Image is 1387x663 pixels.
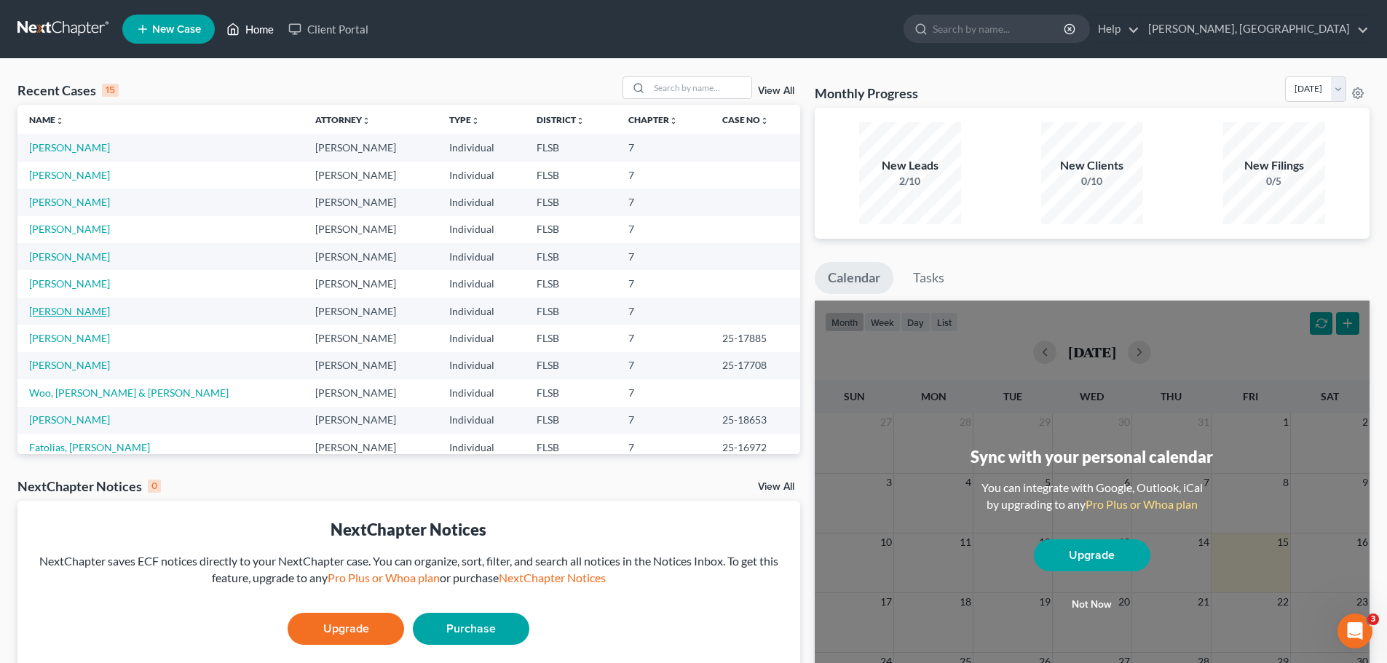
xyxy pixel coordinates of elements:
div: Sync with your personal calendar [971,445,1213,468]
td: 7 [617,162,710,188]
p: Hi there! [29,103,262,128]
span: 3 [1367,614,1379,625]
td: 7 [617,243,710,270]
td: 25-17708 [711,352,800,379]
td: 25-18653 [711,407,800,434]
div: NextChapter Notices [17,477,161,495]
td: FLSB [525,243,617,270]
td: [PERSON_NAME] [304,243,438,270]
td: FLSB [525,188,617,215]
div: 0/10 [1041,174,1143,188]
div: Statement of Financial Affairs - Payments Made in the Last 90 days [21,275,270,317]
td: Individual [438,134,526,161]
td: FLSB [525,379,617,406]
td: [PERSON_NAME] [304,188,438,215]
i: unfold_more [760,116,769,125]
div: Adding Income [30,350,244,365]
td: 7 [617,188,710,215]
a: [PERSON_NAME] [29,413,110,426]
a: [PERSON_NAME] [29,169,110,181]
a: Home [219,16,281,42]
img: Profile image for James [143,23,172,52]
div: 2/10 [859,174,961,188]
div: New Filings [1223,157,1325,174]
td: 7 [617,407,710,434]
td: 7 [617,270,710,297]
td: 25-17885 [711,325,800,352]
td: FLSB [525,407,617,434]
div: 15 [102,84,119,97]
i: unfold_more [471,116,480,125]
a: [PERSON_NAME] [29,250,110,263]
a: View All [758,86,794,96]
a: [PERSON_NAME] [29,196,110,208]
td: Individual [438,162,526,188]
i: unfold_more [362,116,371,125]
a: Upgrade [1034,539,1150,571]
td: FLSB [525,134,617,161]
div: NextChapter saves ECF notices directly to your NextChapter case. You can organize, sort, filter, ... [29,553,789,587]
td: 7 [617,352,710,379]
img: logo [29,33,114,46]
a: [PERSON_NAME] [29,332,110,344]
td: Individual [438,298,526,325]
div: New Leads [859,157,961,174]
div: NextChapter Notices [29,518,789,541]
div: Close [250,23,277,49]
a: Typeunfold_more [449,114,480,125]
div: 0/5 [1223,174,1325,188]
div: Adding Income [21,344,270,371]
span: Search for help [30,247,118,263]
td: FLSB [525,270,617,297]
td: 25-16972 [711,434,800,461]
td: FLSB [525,325,617,352]
td: FLSB [525,162,617,188]
iframe: Intercom live chat [1337,614,1372,648]
td: 7 [617,325,710,352]
button: Messages [97,454,194,512]
a: NextChapter Notices [499,571,606,584]
td: Individual [438,434,526,461]
td: [PERSON_NAME] [304,352,438,379]
div: Send us a message [30,183,243,199]
td: 7 [617,298,710,325]
i: unfold_more [576,116,585,125]
h3: Monthly Progress [815,84,918,102]
div: Statement of Financial Affairs - Property Repossessed, Foreclosed, Garnished, Attached, Seized, o... [30,377,244,423]
td: Individual [438,216,526,243]
td: Individual [438,188,526,215]
td: [PERSON_NAME] [304,298,438,325]
div: 0 [148,480,161,493]
td: Individual [438,407,526,434]
div: Statement of Financial Affairs - Property Repossessed, Foreclosed, Garnished, Attached, Seized, o... [21,371,270,429]
a: Purchase [413,613,529,645]
button: Search for help [21,240,270,269]
td: [PERSON_NAME] [304,325,438,352]
td: [PERSON_NAME] [304,270,438,297]
span: New Case [152,24,201,35]
a: Nameunfold_more [29,114,64,125]
button: Help [194,454,291,512]
div: New Clients [1041,157,1143,174]
a: Woo, [PERSON_NAME] & [PERSON_NAME] [29,386,229,399]
td: 7 [617,379,710,406]
input: Search by name... [933,15,1066,42]
td: 7 [617,134,710,161]
a: [PERSON_NAME] [29,223,110,235]
a: Attorneyunfold_more [315,114,371,125]
td: Individual [438,379,526,406]
td: [PERSON_NAME] [304,379,438,406]
td: Individual [438,243,526,270]
span: Help [231,491,254,501]
td: [PERSON_NAME] [304,216,438,243]
i: unfold_more [669,116,678,125]
td: FLSB [525,298,617,325]
td: Individual [438,325,526,352]
a: Pro Plus or Whoa plan [328,571,440,584]
a: Client Portal [281,16,376,42]
a: [PERSON_NAME], [GEOGRAPHIC_DATA] [1141,16,1369,42]
td: Individual [438,352,526,379]
td: 7 [617,216,710,243]
img: Profile image for Emma [170,23,199,52]
div: We typically reply in a few hours [30,199,243,214]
